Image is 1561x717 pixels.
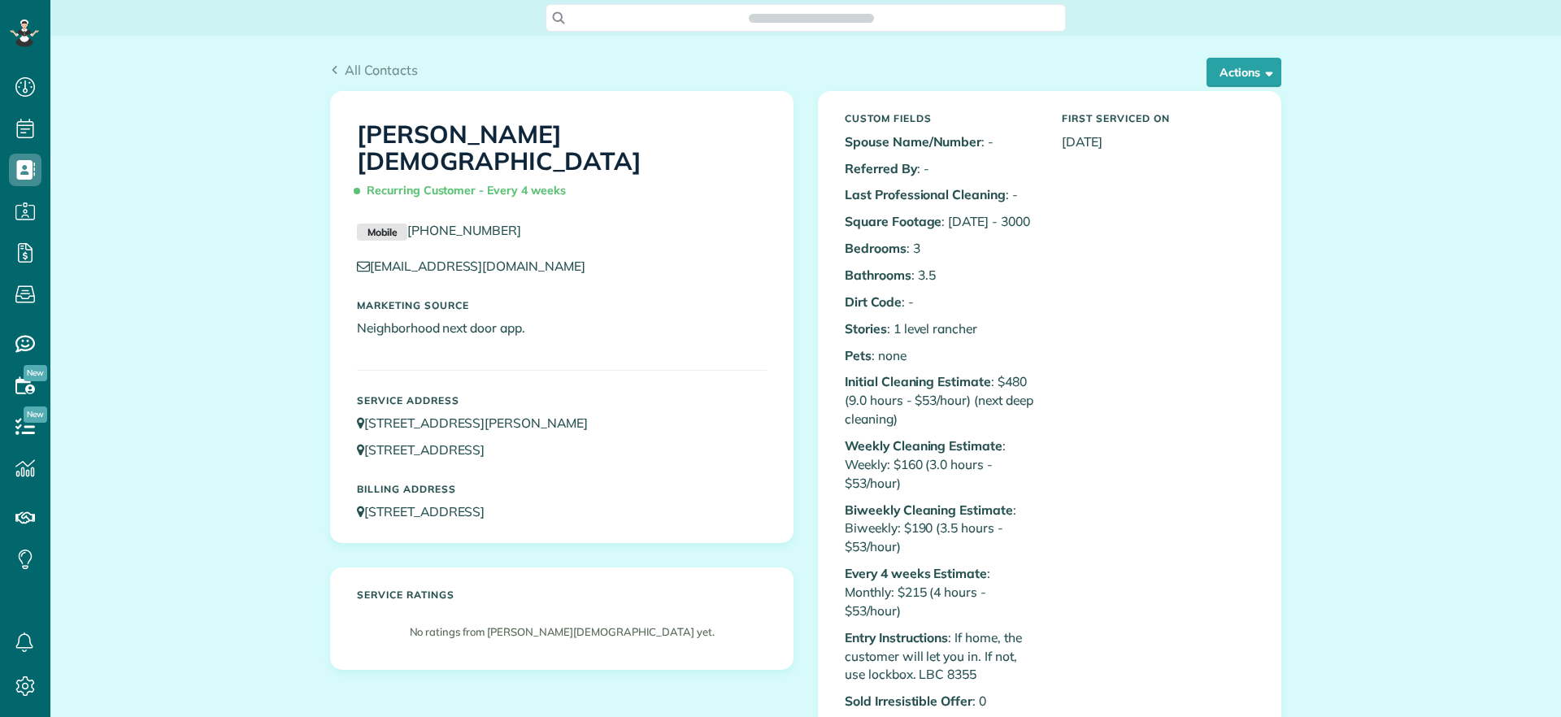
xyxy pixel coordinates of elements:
[845,501,1037,557] p: : Biweekly: $190 (3.5 hours - $53/hour)
[845,320,887,337] b: Stories
[845,186,1006,202] b: Last Professional Cleaning
[357,415,603,431] a: [STREET_ADDRESS][PERSON_NAME]
[845,113,1037,124] h5: Custom Fields
[845,373,991,389] b: Initial Cleaning Estimate
[330,60,418,80] a: All Contacts
[357,441,500,458] a: [STREET_ADDRESS]
[845,267,911,283] b: Bathrooms
[357,484,767,494] h5: Billing Address
[357,121,767,205] h1: [PERSON_NAME][DEMOGRAPHIC_DATA]
[765,10,857,26] span: Search ZenMaid…
[845,133,981,150] b: Spouse Name/Number
[845,346,1037,365] p: : none
[357,503,500,519] a: [STREET_ADDRESS]
[24,406,47,423] span: New
[845,437,1002,454] b: Weekly Cleaning Estimate
[1062,133,1254,151] p: [DATE]
[845,185,1037,204] p: : -
[845,564,1037,620] p: : Monthly: $215 (4 hours - $53/hour)
[845,319,1037,338] p: : 1 level rancher
[845,693,972,709] b: Sold Irresistible Offer
[1207,58,1281,87] button: Actions
[24,365,47,381] span: New
[357,319,767,337] p: Neighborhood next door app.
[845,133,1037,151] p: : -
[357,258,601,274] a: [EMAIL_ADDRESS][DOMAIN_NAME]
[345,62,418,78] span: All Contacts
[845,692,1037,710] p: : 0
[845,213,941,229] b: Square Footage
[357,589,767,600] h5: Service ratings
[845,212,1037,231] p: : [DATE] - 3000
[357,395,767,406] h5: Service Address
[357,300,767,311] h5: Marketing Source
[357,222,521,238] a: Mobile[PHONE_NUMBER]
[845,372,1037,428] p: : $480 (9.0 hours - $53/hour) (next deep cleaning)
[845,160,917,176] b: Referred By
[845,628,1037,684] p: : If home, the customer will let you in. If not, use lockbox. LBC 8355
[845,502,1013,518] b: Biweekly Cleaning Estimate
[845,347,872,363] b: Pets
[845,266,1037,285] p: : 3.5
[845,565,987,581] b: Every 4 weeks Estimate
[1062,113,1254,124] h5: First Serviced On
[357,224,407,241] small: Mobile
[365,624,759,640] p: No ratings from [PERSON_NAME][DEMOGRAPHIC_DATA] yet.
[845,437,1037,493] p: : Weekly: $160 (3.0 hours - $53/hour)
[845,629,948,645] b: Entry Instructions
[845,239,1037,258] p: : 3
[845,293,1037,311] p: : -
[845,293,902,310] b: Dirt Code
[357,176,572,205] span: Recurring Customer - Every 4 weeks
[845,159,1037,178] p: : -
[845,240,907,256] b: Bedrooms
